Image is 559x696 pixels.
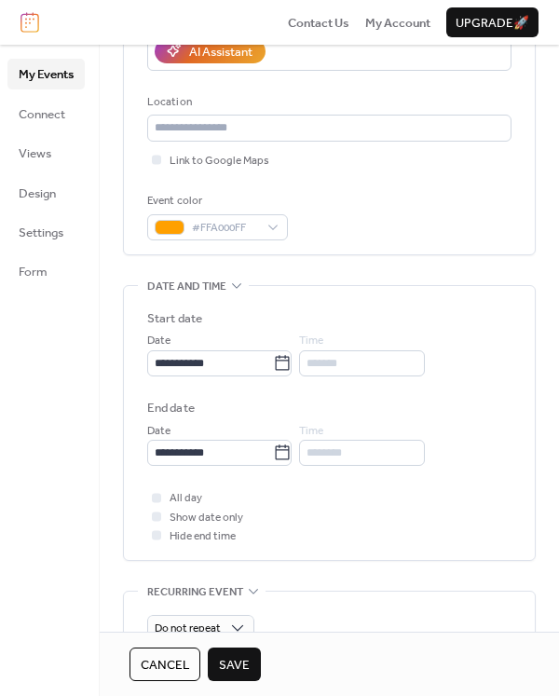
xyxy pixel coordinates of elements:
span: Date [147,332,170,350]
a: Connect [7,99,85,129]
span: Do not repeat [155,618,221,639]
span: All day [170,489,202,508]
div: Event color [147,192,284,211]
span: Date and time [147,278,226,296]
span: Form [19,263,48,281]
span: Design [19,184,56,203]
a: Views [7,138,85,168]
a: Design [7,178,85,208]
span: Settings [19,224,63,242]
span: Recurring event [147,582,243,601]
a: My Events [7,59,85,89]
button: AI Assistant [155,39,266,63]
button: Save [208,648,261,681]
button: Cancel [130,648,200,681]
span: Upgrade 🚀 [456,14,529,33]
span: Hide end time [170,527,236,546]
span: Date [147,422,170,441]
a: Contact Us [288,13,349,32]
span: Time [299,422,323,441]
span: Time [299,332,323,350]
span: Views [19,144,51,163]
a: Form [7,256,85,286]
span: Show date only [170,509,243,527]
span: Cancel [141,656,189,675]
a: Settings [7,217,85,247]
button: Upgrade🚀 [446,7,539,37]
div: Location [147,93,508,112]
div: End date [147,399,195,417]
span: #FFA000FF [192,219,258,238]
span: Connect [19,105,65,124]
div: AI Assistant [189,43,252,61]
span: Save [219,656,250,675]
span: Contact Us [288,14,349,33]
span: My Events [19,65,74,84]
a: My Account [365,13,430,32]
span: My Account [365,14,430,33]
span: Link to Google Maps [170,152,269,171]
div: Start date [147,309,202,328]
img: logo [20,12,39,33]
